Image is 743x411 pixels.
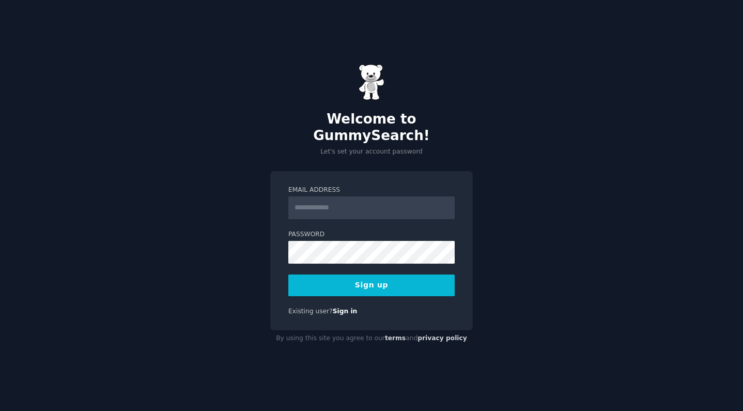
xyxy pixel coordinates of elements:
p: Let's set your account password [270,147,473,157]
a: privacy policy [417,334,467,342]
a: Sign in [333,308,358,315]
div: By using this site you agree to our and [270,330,473,347]
button: Sign up [288,275,455,296]
h2: Welcome to GummySearch! [270,111,473,144]
span: Existing user? [288,308,333,315]
img: Gummy Bear [359,64,384,100]
label: Email Address [288,186,455,195]
label: Password [288,230,455,239]
a: terms [385,334,406,342]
